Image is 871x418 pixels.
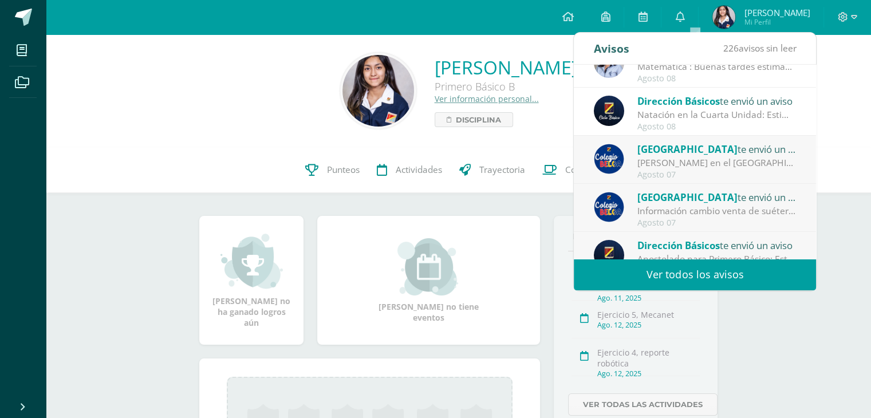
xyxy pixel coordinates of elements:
div: te envió un aviso [637,190,797,204]
a: Contactos [534,147,614,193]
div: Ago. 11, 2025 [597,293,700,303]
div: te envió un aviso [637,93,797,108]
div: te envió un aviso [637,141,797,156]
div: Ejercicio 4, reporte robótica [597,347,700,369]
span: Trayectoria [479,164,525,176]
span: avisos sin leer [723,42,796,54]
img: 919ad801bb7643f6f997765cf4083301.png [594,144,624,174]
div: [PERSON_NAME] no tiene eventos [372,238,486,323]
a: Ver todas las actividades [568,393,718,416]
img: 0125c0eac4c50c44750533c4a7747585.png [594,240,624,270]
img: 0125c0eac4c50c44750533c4a7747585.png [594,96,624,126]
div: Eventos próximos [568,231,703,242]
div: Agosto 07 [637,170,797,180]
div: [PERSON_NAME] no ha ganado logros aún [211,232,292,328]
span: Punteos [327,164,360,176]
div: Avisos [594,33,629,64]
a: Ver información personal... [435,93,539,104]
a: Disciplina [435,112,513,127]
span: 226 [723,42,738,54]
span: Contactos [565,164,605,176]
div: Primero Básico B [435,80,577,93]
img: 1979ff83574f7da17e9241ccccb051d7.png [342,55,414,127]
div: te envió un aviso [637,238,797,253]
span: Dirección Básicos [637,239,720,252]
a: Actividades [368,147,451,193]
span: Mi Perfil [744,17,810,27]
img: event_small.png [397,238,460,295]
div: Información cambio venta de suéter y chaleco del Colegio - Tejidos Piemont -: Estimados Padres de... [637,204,797,218]
div: Ago. 12, 2025 [597,320,700,330]
div: Matemática : Buenas tardes estimados Padres de familia, espero que estén muy bien. Les quiero ped... [637,60,797,73]
div: Agosto 08 [637,122,797,132]
span: Disciplina [456,113,501,127]
img: 919ad801bb7643f6f997765cf4083301.png [594,192,624,222]
span: [GEOGRAPHIC_DATA] [637,143,738,156]
div: Ejercicio 5, Mecanet [597,309,700,320]
span: [GEOGRAPHIC_DATA] [637,191,738,204]
span: [PERSON_NAME] [744,7,810,18]
a: Trayectoria [451,147,534,193]
div: Ago. 12, 2025 [597,369,700,378]
div: Agosto 08 [637,74,797,84]
span: Dirección Básicos [637,94,720,108]
a: Ver todos los avisos [574,259,816,290]
div: Apostolado para Primero Básico: Estimados padres y madres de familia: Les saludamos cordialmente ... [637,253,797,266]
div: Abuelitos Heladeros en el Colegio Belga.: Estimados padres y madres de familia: Les saludamos cor... [637,156,797,169]
a: [PERSON_NAME] [435,55,577,80]
a: Punteos [297,147,368,193]
div: Natación en la Cuarta Unidad: Estimados padres y madres de familia: Reciban un cordial saludo des... [637,108,797,121]
div: Agosto 07 [637,218,797,228]
img: 17d7198f9e9916a0a5a90e0f2861442d.png [712,6,735,29]
img: achievement_small.png [220,232,283,290]
span: Actividades [396,164,442,176]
